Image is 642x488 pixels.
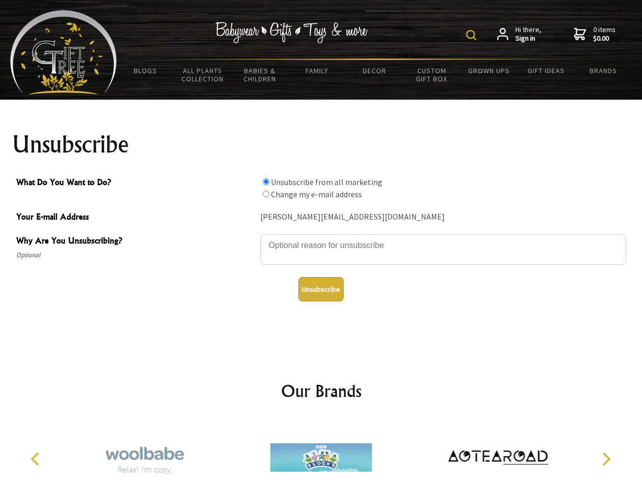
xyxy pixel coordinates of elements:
a: Babies & Children [231,60,289,89]
textarea: Why Are You Unsubscribing? [260,234,626,265]
button: Next [595,448,617,470]
a: Custom Gift Box [403,60,461,89]
a: Brands [575,60,632,81]
input: What Do You Want to Do? [263,178,269,185]
button: Unsubscribe [298,277,344,301]
label: Change my e-mail address [271,189,362,199]
strong: Sign in [515,34,541,43]
strong: $0.00 [593,34,616,43]
a: Decor [346,60,403,81]
img: Babyware - Gifts - Toys and more... [10,10,117,95]
a: 0 items$0.00 [574,25,616,43]
span: Hi there, [515,25,541,43]
a: All Plants Collection [174,60,232,89]
h2: Our Brands [20,379,622,403]
input: What Do You Want to Do? [263,191,269,197]
img: Babywear - Gifts - Toys & more [216,22,368,43]
a: Gift Ideas [517,60,575,81]
h1: Unsubscribe [12,132,630,157]
button: Previous [25,448,48,470]
span: Your E-mail Address [16,210,255,225]
a: BLOGS [117,60,174,81]
span: Optional [16,249,255,261]
span: 0 items [593,25,616,43]
a: Hi there,Sign in [497,25,541,43]
a: Family [289,60,346,81]
label: Unsubscribe from all marketing [271,177,382,187]
span: What Do You Want to Do? [16,176,255,191]
img: product search [466,30,476,40]
a: Grown Ups [460,60,517,81]
span: Why Are You Unsubscribing? [16,234,255,249]
div: [PERSON_NAME][EMAIL_ADDRESS][DOMAIN_NAME] [260,209,626,225]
